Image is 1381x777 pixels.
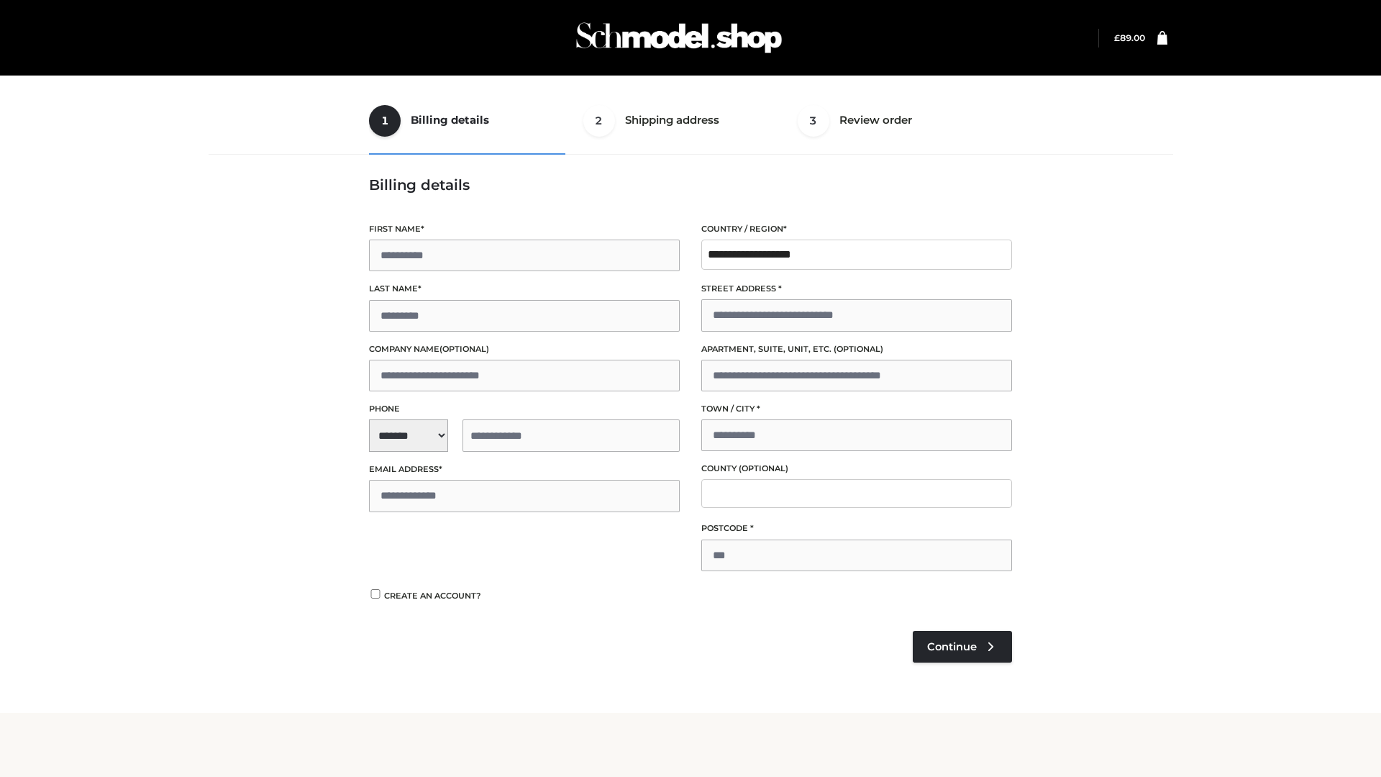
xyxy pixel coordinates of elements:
[701,462,1012,476] label: County
[913,631,1012,663] a: Continue
[571,9,787,66] img: Schmodel Admin 964
[369,342,680,356] label: Company name
[834,344,883,354] span: (optional)
[701,342,1012,356] label: Apartment, suite, unit, etc.
[384,591,481,601] span: Create an account?
[739,463,788,473] span: (optional)
[369,463,680,476] label: Email address
[369,222,680,236] label: First name
[1114,32,1145,43] bdi: 89.00
[701,222,1012,236] label: Country / Region
[701,402,1012,416] label: Town / City
[369,589,382,599] input: Create an account?
[369,282,680,296] label: Last name
[701,282,1012,296] label: Street address
[1114,32,1120,43] span: £
[369,402,680,416] label: Phone
[927,640,977,653] span: Continue
[439,344,489,354] span: (optional)
[701,522,1012,535] label: Postcode
[369,176,1012,194] h3: Billing details
[1114,32,1145,43] a: £89.00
